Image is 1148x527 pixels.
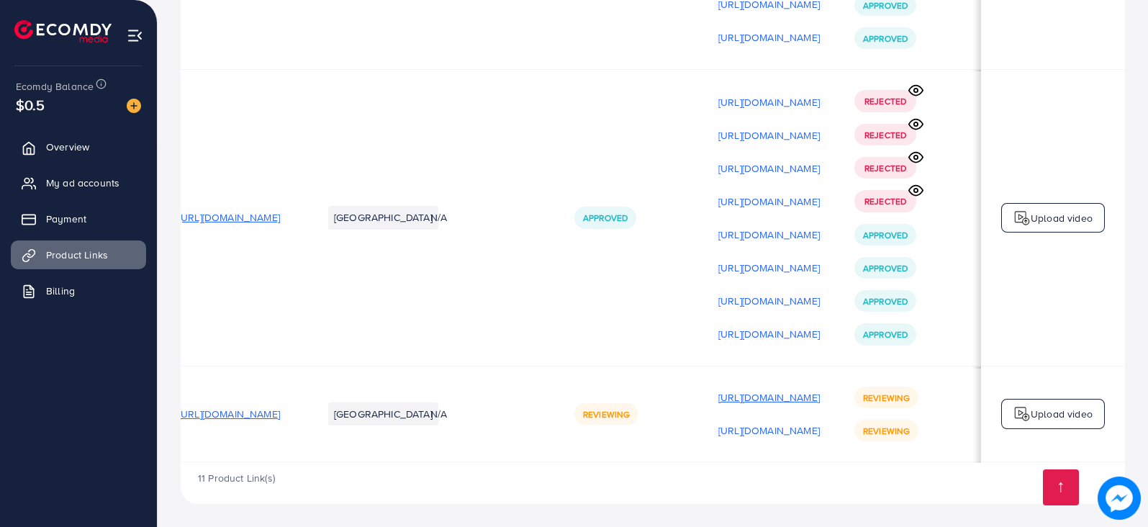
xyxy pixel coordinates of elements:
[718,193,820,210] p: [URL][DOMAIN_NAME]
[11,132,146,161] a: Overview
[16,79,94,94] span: Ecomdy Balance
[718,292,820,310] p: [URL][DOMAIN_NAME]
[864,162,906,174] span: Rejected
[718,325,820,343] p: [URL][DOMAIN_NAME]
[430,210,447,225] span: N/A
[864,129,906,141] span: Rejected
[583,408,630,420] span: Reviewing
[718,422,820,439] p: [URL][DOMAIN_NAME]
[328,402,438,425] li: [GEOGRAPHIC_DATA]
[46,212,86,226] span: Payment
[430,407,447,421] span: N/A
[863,262,908,274] span: Approved
[11,204,146,233] a: Payment
[14,20,112,42] img: logo
[178,407,280,421] span: [URL][DOMAIN_NAME]
[718,29,820,46] p: [URL][DOMAIN_NAME]
[863,295,908,307] span: Approved
[1013,405,1031,423] img: logo
[1031,405,1093,423] p: Upload video
[718,127,820,144] p: [URL][DOMAIN_NAME]
[718,389,820,406] p: [URL][DOMAIN_NAME]
[127,27,143,44] img: menu
[864,195,906,207] span: Rejected
[863,425,910,437] span: Reviewing
[863,32,908,45] span: Approved
[46,176,119,190] span: My ad accounts
[11,168,146,197] a: My ad accounts
[863,229,908,241] span: Approved
[46,284,75,298] span: Billing
[178,210,280,225] span: [URL][DOMAIN_NAME]
[328,206,438,229] li: [GEOGRAPHIC_DATA]
[583,212,628,224] span: Approved
[46,140,89,154] span: Overview
[46,248,108,262] span: Product Links
[718,226,820,243] p: [URL][DOMAIN_NAME]
[863,392,910,404] span: Reviewing
[198,471,275,485] span: 11 Product Link(s)
[127,99,141,113] img: image
[1031,210,1093,227] p: Upload video
[11,276,146,305] a: Billing
[718,94,820,111] p: [URL][DOMAIN_NAME]
[863,328,908,341] span: Approved
[718,160,820,177] p: [URL][DOMAIN_NAME]
[718,259,820,276] p: [URL][DOMAIN_NAME]
[1098,477,1141,520] img: image
[16,94,45,115] span: $0.5
[1013,210,1031,227] img: logo
[11,240,146,269] a: Product Links
[864,95,906,107] span: Rejected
